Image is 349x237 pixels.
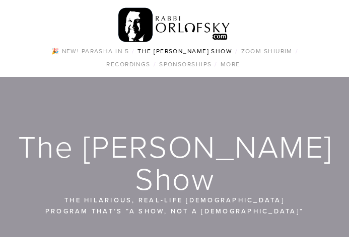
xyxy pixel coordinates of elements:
a: Recordings [103,58,153,71]
a: 🎉 NEW! Parasha in 5 [48,45,132,58]
p: The hilarious, real-life [DEMOGRAPHIC_DATA] program that’s “a show, not a [DEMOGRAPHIC_DATA]“ [45,194,305,217]
span: / [132,47,134,55]
a: Sponsorships [156,58,215,71]
span: / [154,60,156,68]
img: RabbiOrlofsky.com [118,6,231,45]
a: Zoom Shiurim [238,45,296,58]
a: More [218,58,243,71]
a: The [PERSON_NAME] Show [134,45,235,58]
span: / [235,47,238,55]
span: / [215,60,217,68]
span: / [296,47,298,55]
h1: The [PERSON_NAME] Show [12,130,338,194]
